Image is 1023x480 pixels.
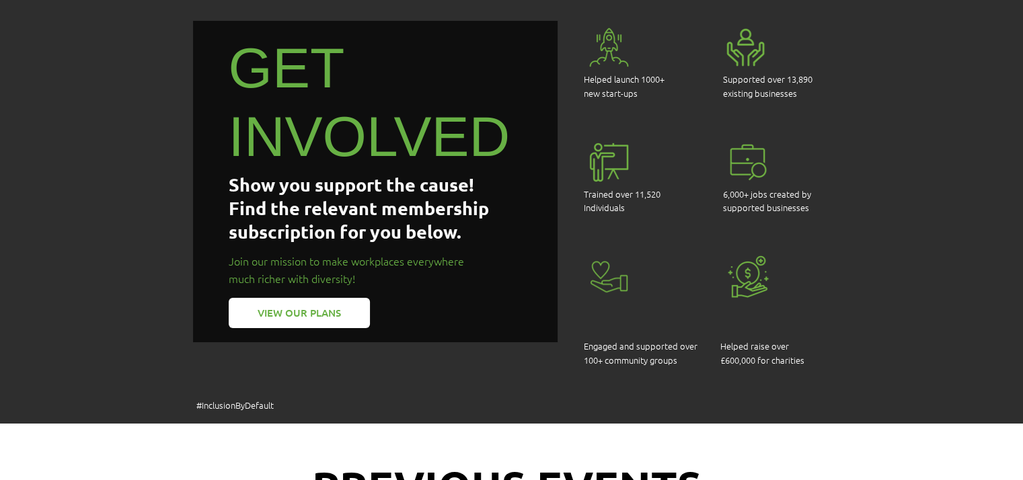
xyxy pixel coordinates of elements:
span: Helped raise over £600,000 for charities [720,339,804,366]
img: launch.png [584,22,634,73]
span: Supported over 13,890 existing businesses [723,73,812,99]
a: VIEW OUR PLANS [229,298,370,328]
img: jobs.png [723,137,773,188]
span: GET INVOLVED [229,36,510,168]
span: Show you support the cause! Find the relevant membership subscription for you below. [229,173,489,243]
span: #InclusionByDefault [196,399,274,411]
span: Engaged and supported over 100+ community groups [584,339,697,366]
img: charity.png [584,251,634,302]
span: Helped launch 1000+ new start-ups [584,73,665,99]
img: support.png [720,22,771,73]
span: Trained over 11,520 Individuals [584,188,660,214]
span: 6,000+ jobs created by supported businesses [723,188,811,214]
span: VIEW OUR PLANS [258,306,341,320]
img: finance.png [723,251,773,302]
img: training.png [584,137,634,188]
span: Join our mission to make workplaces everywhere much richer with diversity! [229,253,464,286]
